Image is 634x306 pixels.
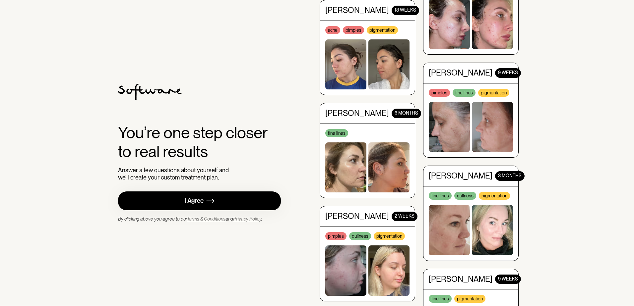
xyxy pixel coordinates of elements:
[429,68,492,78] div: [PERSON_NAME]
[479,192,510,200] div: pigmentation
[367,26,398,34] div: pigmentation
[392,109,421,118] div: 6 months
[325,232,347,240] div: pimples
[343,26,364,34] div: pimples
[187,216,225,222] a: Terms & Conditions
[118,216,262,222] div: By clicking above you agree to our and .
[325,212,389,221] div: [PERSON_NAME]
[429,171,492,181] div: [PERSON_NAME]
[454,192,476,200] div: dullness
[118,123,281,161] div: You’re one step closer to real results
[325,6,389,15] div: [PERSON_NAME]
[118,167,232,181] div: Answer a few questions about yourself and we'll create your custom treatment plan.
[349,232,371,240] div: dullness
[478,89,509,97] div: pigmentation
[495,275,521,284] div: 9 WEEKS
[233,216,261,222] a: Privacy Policy
[454,295,485,303] div: pigmentation
[325,129,348,137] div: fine lines
[325,109,389,118] div: [PERSON_NAME]
[184,197,204,205] div: I Agree
[374,232,405,240] div: pigmentation
[429,295,452,303] div: fine lines
[325,26,340,34] div: acne
[429,275,492,284] div: [PERSON_NAME]
[495,68,521,78] div: 9 WEEKS
[453,89,475,97] div: fine lines
[118,191,281,210] a: I Agree
[429,89,450,97] div: pimples
[495,171,525,181] div: 3 MONTHS
[392,6,419,15] div: 18 WEEKS
[429,192,452,200] div: fine lines
[392,212,417,221] div: 2 WEEKS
